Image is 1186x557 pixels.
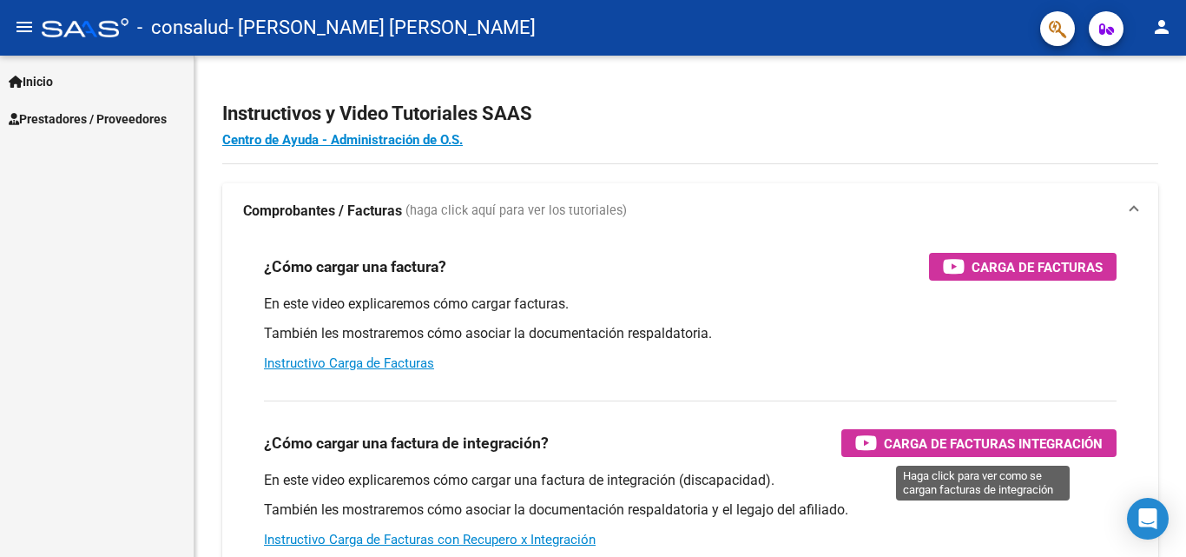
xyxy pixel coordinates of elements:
[228,9,536,47] span: - [PERSON_NAME] [PERSON_NAME]
[243,202,402,221] strong: Comprobantes / Facturas
[264,355,434,371] a: Instructivo Carga de Facturas
[264,431,549,455] h3: ¿Cómo cargar una factura de integración?
[1151,17,1172,37] mat-icon: person
[222,183,1158,239] mat-expansion-panel-header: Comprobantes / Facturas (haga click aquí para ver los tutoriales)
[264,501,1117,520] p: También les mostraremos cómo asociar la documentación respaldatoria y el legajo del afiliado.
[264,324,1117,343] p: También les mostraremos cómo asociar la documentación respaldatoria.
[972,256,1103,278] span: Carga de Facturas
[137,9,228,47] span: - consalud
[929,253,1117,281] button: Carga de Facturas
[264,255,446,279] h3: ¿Cómo cargar una factura?
[9,109,167,129] span: Prestadores / Proveedores
[264,532,596,547] a: Instructivo Carga de Facturas con Recupero x Integración
[884,433,1103,454] span: Carga de Facturas Integración
[1127,498,1169,540] div: Open Intercom Messenger
[405,202,627,221] span: (haga click aquí para ver los tutoriales)
[222,97,1158,130] h2: Instructivos y Video Tutoriales SAAS
[841,429,1117,457] button: Carga de Facturas Integración
[264,471,1117,490] p: En este video explicaremos cómo cargar una factura de integración (discapacidad).
[9,72,53,91] span: Inicio
[222,132,463,148] a: Centro de Ayuda - Administración de O.S.
[14,17,35,37] mat-icon: menu
[264,295,1117,314] p: En este video explicaremos cómo cargar facturas.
